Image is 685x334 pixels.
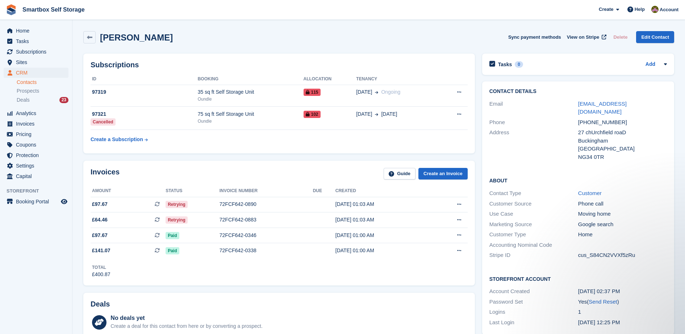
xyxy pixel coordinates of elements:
[16,129,59,139] span: Pricing
[91,61,468,69] h2: Subscriptions
[489,241,578,249] div: Accounting Nominal Code
[92,216,108,224] span: £64.46
[578,128,667,137] div: 27 chUrchfield roaD
[304,73,356,85] th: Allocation
[646,60,655,69] a: Add
[489,128,578,161] div: Address
[489,220,578,229] div: Marketing Source
[4,68,68,78] a: menu
[60,197,68,206] a: Preview store
[489,298,578,306] div: Password Set
[91,168,120,180] h2: Invoices
[418,168,468,180] a: Create an Invoice
[508,31,561,43] button: Sync payment methods
[17,97,30,103] span: Deals
[304,111,321,118] span: 102
[16,150,59,160] span: Protection
[578,319,620,325] time: 2025-04-17 11:25:56 UTC
[220,216,313,224] div: 72FCF642-0883
[91,136,143,143] div: Create a Subscription
[4,161,68,171] a: menu
[335,185,430,197] th: Created
[16,36,59,46] span: Tasks
[4,129,68,139] a: menu
[166,201,188,208] span: Retrying
[17,79,68,86] a: Contacts
[489,275,667,282] h2: Storefront Account
[91,88,198,96] div: 97319
[335,216,430,224] div: [DATE] 01:03 AM
[198,118,304,124] div: Oundle
[91,110,198,118] div: 97321
[220,247,313,254] div: 72FCF642-0338
[16,119,59,129] span: Invoices
[92,247,110,254] span: £141.07
[4,140,68,150] a: menu
[660,6,678,13] span: Account
[4,36,68,46] a: menu
[17,88,39,94] span: Prospects
[335,200,430,208] div: [DATE] 01:03 AM
[92,232,108,239] span: £97.67
[198,88,304,96] div: 35 sq ft Self Storage Unit
[91,73,198,85] th: ID
[489,210,578,218] div: Use Case
[578,210,667,218] div: Moving home
[651,6,659,13] img: Kayleigh Devlin
[381,89,400,95] span: Ongoing
[16,140,59,150] span: Coupons
[100,33,173,42] h2: [PERSON_NAME]
[599,6,613,13] span: Create
[16,47,59,57] span: Subscriptions
[110,322,262,330] div: Create a deal for this contact from here or by converting a prospect.
[489,287,578,296] div: Account Created
[610,31,630,43] button: Delete
[498,61,512,68] h2: Tasks
[564,31,608,43] a: View on Stripe
[356,88,372,96] span: [DATE]
[636,31,674,43] a: Edit Contact
[4,119,68,129] a: menu
[166,247,179,254] span: Paid
[220,200,313,208] div: 72FCF642-0890
[4,108,68,118] a: menu
[489,318,578,327] div: Last Login
[578,137,667,145] div: Buckingham
[578,190,602,196] a: Customer
[92,271,110,278] div: £400.87
[578,200,667,208] div: Phone call
[335,232,430,239] div: [DATE] 01:00 AM
[578,118,667,127] div: [PHONE_NUMBER]
[91,300,110,308] h2: Deals
[20,4,88,16] a: Smartbox Self Storage
[384,168,415,180] a: Guide
[6,4,17,15] img: stora-icon-8386f47178a22dfd0bd8f6a31ec36ba5ce8667c1dd55bd0f319d3a0aa187defe.svg
[16,108,59,118] span: Analytics
[578,101,627,115] a: [EMAIL_ADDRESS][DOMAIN_NAME]
[578,220,667,229] div: Google search
[4,26,68,36] a: menu
[4,57,68,67] a: menu
[92,264,110,271] div: Total
[91,133,148,146] a: Create a Subscription
[489,251,578,259] div: Stripe ID
[313,185,335,197] th: Due
[489,231,578,239] div: Customer Type
[489,200,578,208] div: Customer Source
[91,118,116,126] div: Cancelled
[489,118,578,127] div: Phone
[4,196,68,207] a: menu
[515,61,523,68] div: 0
[578,153,667,161] div: NG34 0TR
[304,89,321,96] span: 115
[16,57,59,67] span: Sites
[220,185,313,197] th: Invoice number
[17,87,68,95] a: Prospects
[489,100,578,116] div: Email
[489,89,667,94] h2: Contact Details
[567,34,599,41] span: View on Stripe
[4,171,68,181] a: menu
[59,97,68,103] div: 23
[198,110,304,118] div: 75 sq ft Self Storage Unit
[356,110,372,118] span: [DATE]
